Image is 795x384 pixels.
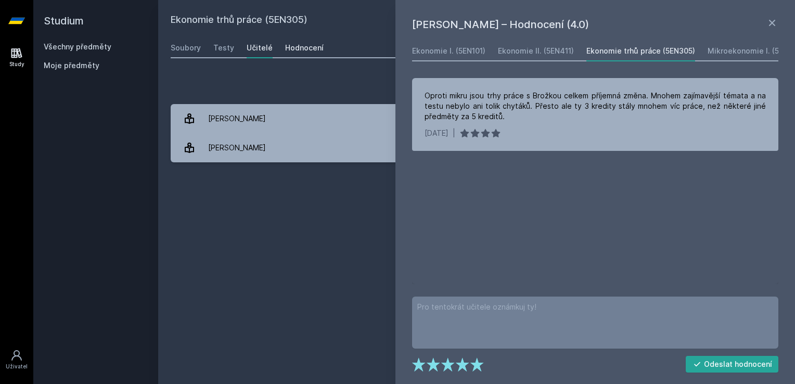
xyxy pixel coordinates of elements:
div: Oproti mikru jsou trhy práce s Brožkou celkem příjemná změna. Mnohem zajímavější témata a na test... [425,91,766,122]
div: Testy [213,43,234,53]
div: [PERSON_NAME] [208,137,266,158]
div: Study [9,60,24,68]
div: | [453,128,455,138]
a: Všechny předměty [44,42,111,51]
a: Testy [213,37,234,58]
div: Soubory [171,43,201,53]
a: Uživatel [2,344,31,376]
a: Study [2,42,31,73]
div: [DATE] [425,128,448,138]
a: Učitelé [247,37,273,58]
div: [PERSON_NAME] [208,108,266,129]
div: Hodnocení [285,43,324,53]
a: Soubory [171,37,201,58]
a: [PERSON_NAME] 1 hodnocení 5.0 [171,104,783,133]
a: [PERSON_NAME] 1 hodnocení 4.0 [171,133,783,162]
div: Učitelé [247,43,273,53]
span: Moje předměty [44,60,99,71]
div: Uživatel [6,363,28,370]
h2: Ekonomie trhů práce (5EN305) [171,12,666,29]
a: Hodnocení [285,37,324,58]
